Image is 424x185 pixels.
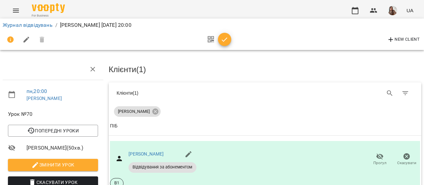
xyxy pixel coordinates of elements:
[60,21,132,29] p: [PERSON_NAME] [DATE] 20:00
[385,34,421,45] button: New Client
[3,21,421,29] nav: breadcrumb
[8,3,24,19] button: Menu
[406,7,413,14] span: UA
[129,151,164,157] a: [PERSON_NAME]
[404,4,416,17] button: UA
[26,144,98,152] span: [PERSON_NAME] ( 50 хв. )
[114,109,154,115] span: [PERSON_NAME]
[8,110,98,118] span: Урок №70
[13,161,93,169] span: Змінити урок
[393,150,420,169] button: Скасувати
[110,122,118,130] div: ПІБ
[114,106,161,117] div: [PERSON_NAME]
[366,150,393,169] button: Прогул
[397,85,413,101] button: Фільтр
[388,6,397,15] img: e785d2f60518c4d79e432088573c6b51.jpg
[55,21,57,29] li: /
[3,22,53,28] a: Журнал відвідувань
[117,90,260,96] div: Клієнти ( 1 )
[110,122,420,130] span: ПІБ
[387,36,420,44] span: New Client
[109,82,421,104] div: Table Toolbar
[8,159,98,171] button: Змінити урок
[26,96,62,101] a: [PERSON_NAME]
[13,127,93,135] span: Попередні уроки
[397,160,416,166] span: Скасувати
[32,14,65,18] span: For Business
[382,85,398,101] button: Search
[32,3,65,13] img: Voopty Logo
[109,65,421,74] h3: Клієнти ( 1 )
[373,160,387,166] span: Прогул
[8,125,98,137] button: Попередні уроки
[110,122,118,130] div: Sort
[129,164,196,170] span: Відвідування за абонементом
[26,88,47,94] a: пн , 20:00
